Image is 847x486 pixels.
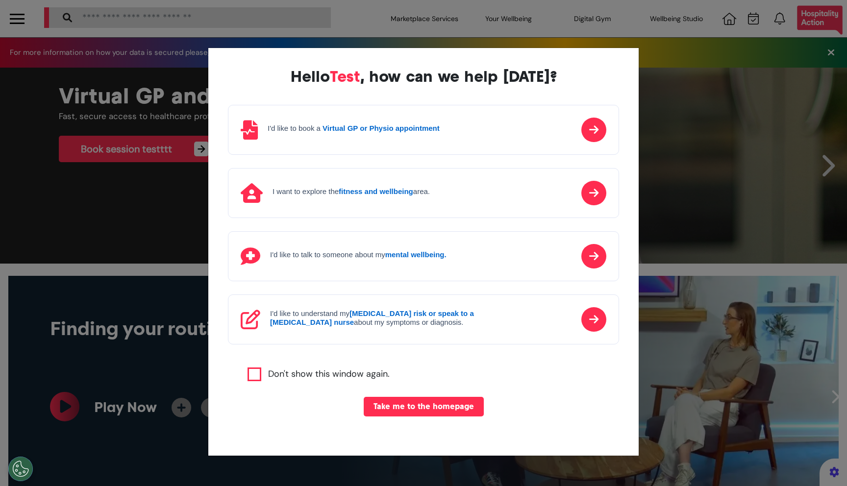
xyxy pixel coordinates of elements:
strong: Virtual GP or Physio appointment [323,124,440,132]
label: Don't show this window again. [268,367,390,381]
input: Agree to privacy policy [248,367,261,381]
strong: fitness and wellbeing [339,187,413,195]
span: Test [330,67,360,86]
button: Take me to the homepage [364,397,484,416]
button: Open Preferences [8,457,33,481]
h4: I want to explore the area. [273,187,430,196]
h4: I'd like to talk to someone about my [270,250,447,259]
strong: [MEDICAL_DATA] risk or speak to a [MEDICAL_DATA] nurse [270,309,474,326]
h4: I'd like to book a [268,124,440,133]
strong: mental wellbeing. [385,250,447,259]
div: Hello , how can we help [DATE]? [228,68,619,85]
h4: I'd like to understand my about my symptoms or diagnosis. [270,309,505,327]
